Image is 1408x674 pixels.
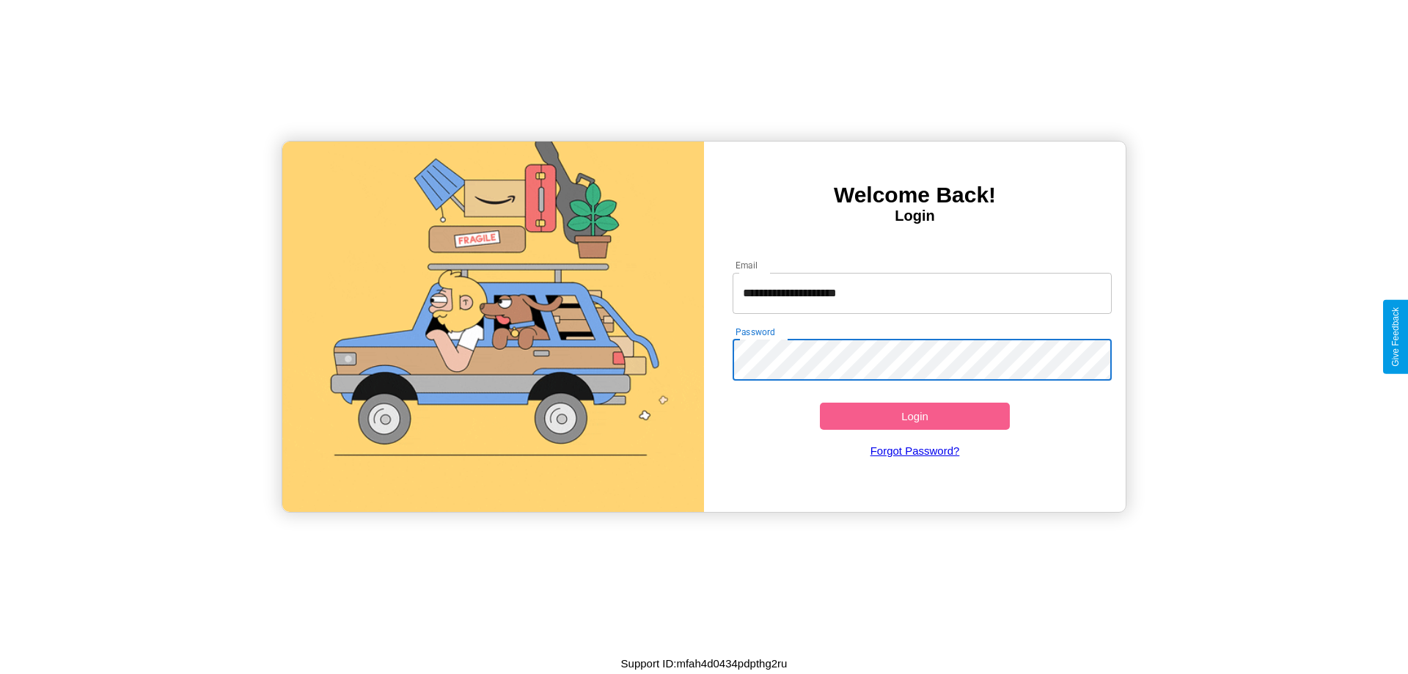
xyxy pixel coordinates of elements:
[736,259,758,271] label: Email
[725,430,1105,472] a: Forgot Password?
[1390,307,1401,367] div: Give Feedback
[820,403,1010,430] button: Login
[704,208,1126,224] h4: Login
[282,142,704,512] img: gif
[621,653,788,673] p: Support ID: mfah4d0434pdpthg2ru
[704,183,1126,208] h3: Welcome Back!
[736,326,774,338] label: Password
